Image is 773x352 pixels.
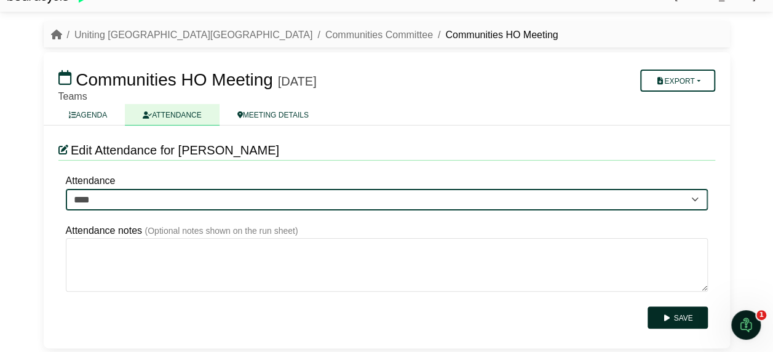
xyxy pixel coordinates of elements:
div: [DATE] [278,74,317,89]
span: Communities HO Meeting [76,70,273,89]
label: Attendance notes [66,223,143,239]
nav: breadcrumb [51,27,558,43]
a: ATTENDANCE [125,104,219,126]
span: Teams [58,91,87,102]
button: Export [640,70,715,92]
span: Edit Attendance for [PERSON_NAME] [71,143,279,157]
span: 1 [756,310,766,320]
button: Save [648,306,707,329]
a: AGENDA [51,104,125,126]
li: Communities HO Meeting [433,27,558,43]
small: (Optional notes shown on the run sheet) [145,226,298,236]
a: Uniting [GEOGRAPHIC_DATA][GEOGRAPHIC_DATA] [74,30,312,40]
a: Communities Committee [325,30,433,40]
a: MEETING DETAILS [220,104,327,126]
label: Attendance [66,173,116,189]
iframe: Intercom live chat [731,310,761,340]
